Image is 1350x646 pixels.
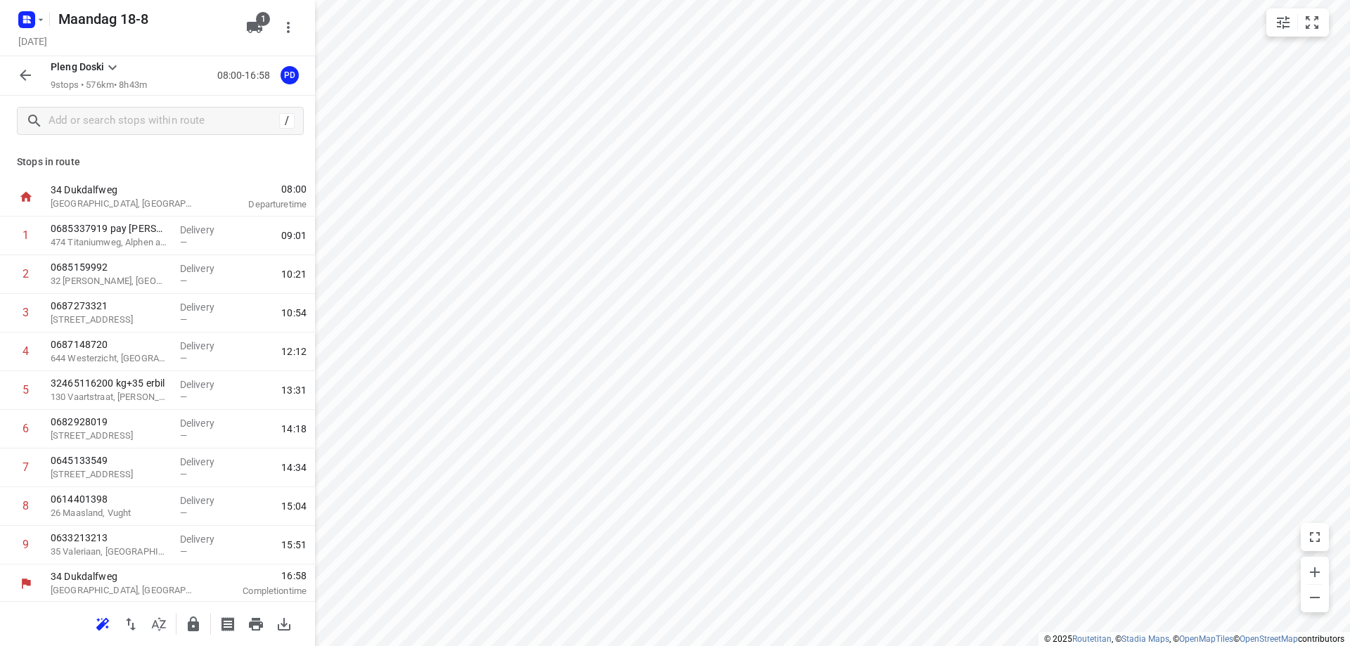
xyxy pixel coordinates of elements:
[51,453,169,467] p: 0645133549
[180,416,232,430] p: Delivery
[51,299,169,313] p: 0687273321
[180,377,232,392] p: Delivery
[217,68,276,83] p: 08:00-16:58
[281,422,307,436] span: 14:18
[180,276,187,286] span: —
[180,430,187,441] span: —
[180,469,187,479] span: —
[17,155,298,169] p: Stops in route
[13,33,53,49] h5: Project date
[51,351,169,366] p: 644 Westerzicht, Vlissingen
[240,13,269,41] button: 1
[1266,8,1329,37] div: small contained button group
[270,616,298,630] span: Download route
[51,235,169,250] p: 474 Titaniumweg, Alphen aan den Rijn
[51,415,169,429] p: 0682928019
[180,493,232,508] p: Delivery
[180,223,232,237] p: Delivery
[276,61,304,89] button: PD
[180,532,232,546] p: Delivery
[145,616,173,630] span: Sort by time window
[274,13,302,41] button: More
[51,492,169,506] p: 0614401398
[1044,634,1344,644] li: © 2025 , © , © © contributors
[51,467,169,482] p: 29 Afrikaanderstraat, Tilburg
[51,183,197,197] p: 34 Dukdalfweg
[276,68,304,82] span: Assigned to Pleng Doski
[281,383,307,397] span: 13:31
[242,616,270,630] span: Print route
[214,182,307,196] span: 08:00
[1072,634,1112,644] a: Routetitan
[22,538,29,551] div: 9
[281,499,307,513] span: 15:04
[51,197,197,211] p: [GEOGRAPHIC_DATA], [GEOGRAPHIC_DATA]
[22,383,29,396] div: 5
[51,221,169,235] p: 0685337919 pay [PERSON_NAME]
[281,344,307,358] span: 12:12
[281,66,299,84] div: PD
[51,545,169,559] p: 35 Valeriaan, [GEOGRAPHIC_DATA]
[1179,634,1233,644] a: OpenMapTiles
[279,113,295,129] div: /
[53,8,235,30] h5: Rename
[51,337,169,351] p: 0687148720
[51,313,169,327] p: 41 Halewijnstraat, Etten-Leur
[51,376,169,390] p: 32465116200 kg+35 erbil
[214,584,307,598] p: Completion time
[1121,634,1169,644] a: Stadia Maps
[1298,8,1326,37] button: Fit zoom
[22,422,29,435] div: 6
[180,392,187,402] span: —
[214,569,307,583] span: 16:58
[22,267,29,280] div: 2
[22,306,29,319] div: 3
[51,569,197,583] p: 34 Dukdalfweg
[117,616,145,630] span: Reverse route
[180,546,187,557] span: —
[180,261,232,276] p: Delivery
[180,353,187,363] span: —
[22,460,29,474] div: 7
[281,228,307,243] span: 09:01
[1240,634,1298,644] a: OpenStreetMap
[1269,8,1297,37] button: Map settings
[51,506,169,520] p: 26 Maasland, Vught
[22,228,29,242] div: 1
[51,583,197,597] p: [GEOGRAPHIC_DATA], [GEOGRAPHIC_DATA]
[180,339,232,353] p: Delivery
[49,110,279,132] input: Add or search stops within route
[89,616,117,630] span: Reoptimize route
[281,538,307,552] span: 15:51
[281,267,307,281] span: 10:21
[179,610,207,638] button: Lock route
[180,237,187,247] span: —
[51,429,169,443] p: 23 Barneveldstraat, Tilburg
[180,455,232,469] p: Delivery
[214,616,242,630] span: Print shipping labels
[180,314,187,325] span: —
[22,344,29,358] div: 4
[214,198,307,212] p: Departure time
[180,300,232,314] p: Delivery
[51,531,169,545] p: 0633213213
[281,460,307,474] span: 14:34
[281,306,307,320] span: 10:54
[256,12,270,26] span: 1
[22,499,29,512] div: 8
[51,390,169,404] p: 130 Vaartstraat, [PERSON_NAME]
[51,274,169,288] p: 32 Victor Slingelandstraat, Oosterhout
[51,260,169,274] p: 0685159992
[51,60,104,75] p: Pleng Doski
[51,79,147,92] p: 9 stops • 576km • 8h43m
[180,508,187,518] span: —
